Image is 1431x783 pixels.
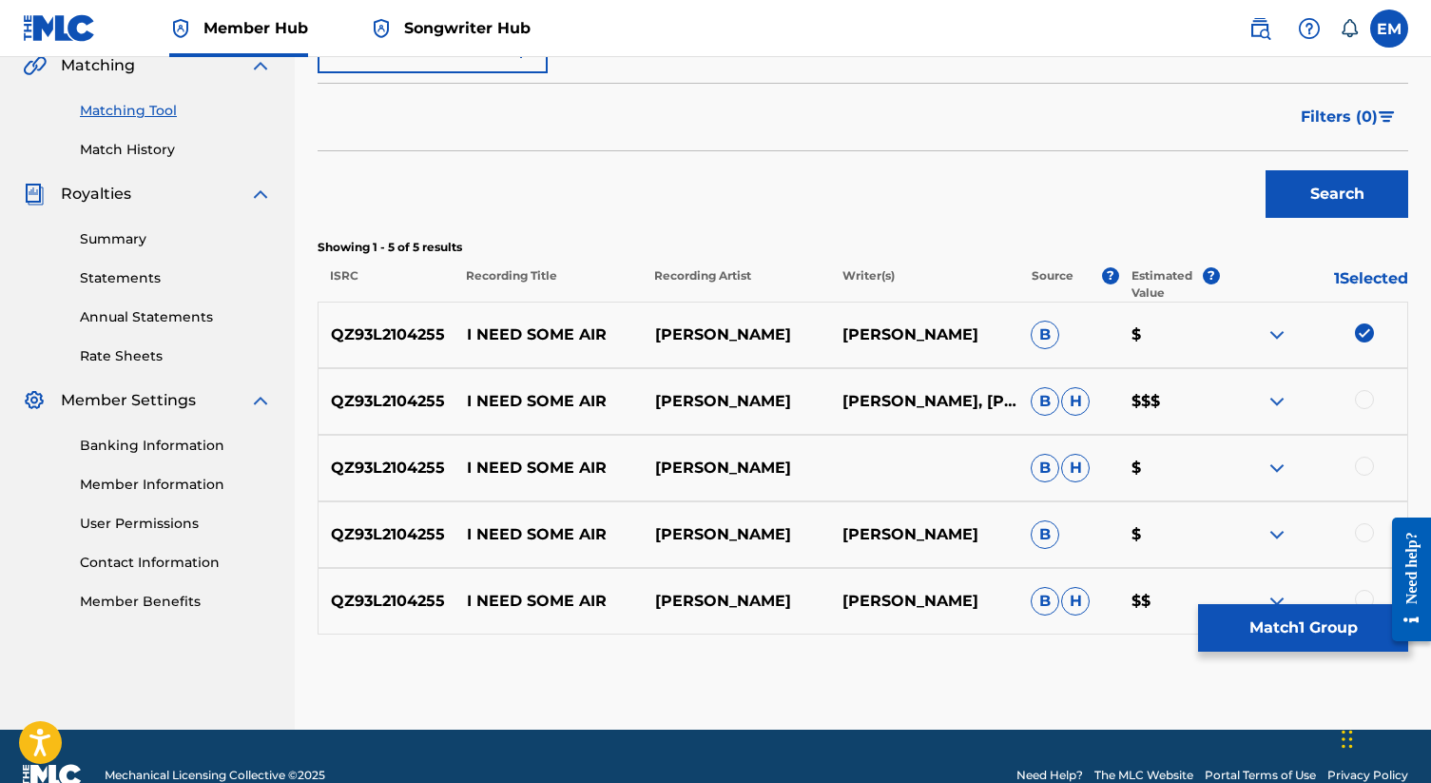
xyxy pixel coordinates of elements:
[80,346,272,366] a: Rate Sheets
[1336,692,1431,783] iframe: Chat Widget
[1102,267,1119,284] span: ?
[80,229,272,249] a: Summary
[370,17,393,40] img: Top Rightsholder
[1241,10,1279,48] a: Public Search
[1119,523,1220,546] p: $
[454,390,642,413] p: I NEED SOME AIR
[169,17,192,40] img: Top Rightsholder
[1061,587,1090,616] span: H
[1266,170,1408,218] button: Search
[454,457,642,480] p: I NEED SOME AIR
[80,475,272,495] a: Member Information
[80,553,272,573] a: Contact Information
[830,267,1018,302] p: Writer(s)
[249,54,272,77] img: expand
[23,389,46,412] img: Member Settings
[1378,503,1431,656] iframe: Resource Center
[61,183,131,206] span: Royalties
[1266,590,1288,613] img: expand
[454,267,642,302] p: Recording Title
[318,267,454,302] p: ISRC
[319,390,454,413] p: QZ93L2104255
[1031,587,1059,616] span: B
[1298,17,1321,40] img: help
[830,590,1018,613] p: [PERSON_NAME]
[1119,390,1220,413] p: $$$
[454,523,642,546] p: I NEED SOME AIR
[318,239,1408,256] p: Showing 1 - 5 of 5 results
[1266,390,1288,413] img: expand
[1061,387,1090,416] span: H
[1266,523,1288,546] img: expand
[1340,19,1359,38] div: Notifications
[1061,454,1090,482] span: H
[642,590,830,613] p: [PERSON_NAME]
[642,523,830,546] p: [PERSON_NAME]
[1203,267,1220,284] span: ?
[1031,387,1059,416] span: B
[23,54,47,77] img: Matching
[249,183,272,206] img: expand
[80,514,272,534] a: User Permissions
[203,17,308,39] span: Member Hub
[319,523,454,546] p: QZ93L2104255
[80,101,272,121] a: Matching Tool
[642,390,830,413] p: [PERSON_NAME]
[830,323,1018,346] p: [PERSON_NAME]
[1032,267,1073,302] p: Source
[249,389,272,412] img: expand
[61,54,135,77] span: Matching
[1342,711,1353,768] div: Drag
[319,323,454,346] p: QZ93L2104255
[1220,267,1408,302] p: 1 Selected
[642,267,830,302] p: Recording Artist
[319,590,454,613] p: QZ93L2104255
[61,389,196,412] span: Member Settings
[1031,454,1059,482] span: B
[80,140,272,160] a: Match History
[830,523,1018,546] p: [PERSON_NAME]
[830,390,1018,413] p: [PERSON_NAME], [PERSON_NAME]
[642,323,830,346] p: [PERSON_NAME]
[1370,10,1408,48] div: User Menu
[1119,457,1220,480] p: $
[1031,520,1059,549] span: B
[80,307,272,327] a: Annual Statements
[1289,93,1408,141] button: Filters (0)
[1198,604,1408,652] button: Match1 Group
[1248,17,1271,40] img: search
[319,457,454,480] p: QZ93L2104255
[23,14,96,42] img: MLC Logo
[80,268,272,288] a: Statements
[1119,590,1220,613] p: $$
[454,590,642,613] p: I NEED SOME AIR
[80,436,272,456] a: Banking Information
[1031,321,1059,349] span: B
[404,17,531,39] span: Songwriter Hub
[1131,267,1202,302] p: Estimated Value
[1266,323,1288,346] img: expand
[642,457,830,480] p: [PERSON_NAME]
[1301,106,1378,128] span: Filters ( 0 )
[1290,10,1328,48] div: Help
[454,323,642,346] p: I NEED SOME AIR
[1355,323,1374,343] img: deselect
[1266,457,1288,480] img: expand
[1119,323,1220,346] p: $
[23,183,46,206] img: Royalties
[80,592,272,612] a: Member Benefits
[1379,111,1395,123] img: filter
